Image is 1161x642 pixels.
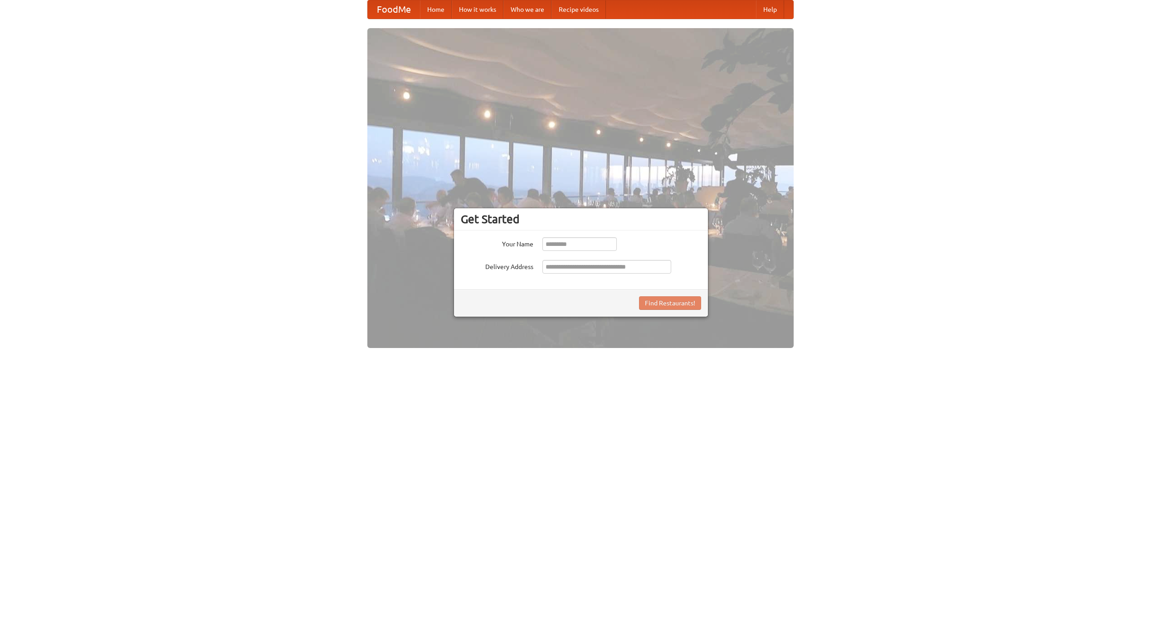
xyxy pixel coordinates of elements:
a: How it works [452,0,503,19]
a: Help [756,0,784,19]
label: Your Name [461,237,533,249]
a: Who we are [503,0,551,19]
a: Home [420,0,452,19]
h3: Get Started [461,212,701,226]
a: FoodMe [368,0,420,19]
a: Recipe videos [551,0,606,19]
label: Delivery Address [461,260,533,271]
button: Find Restaurants! [639,296,701,310]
